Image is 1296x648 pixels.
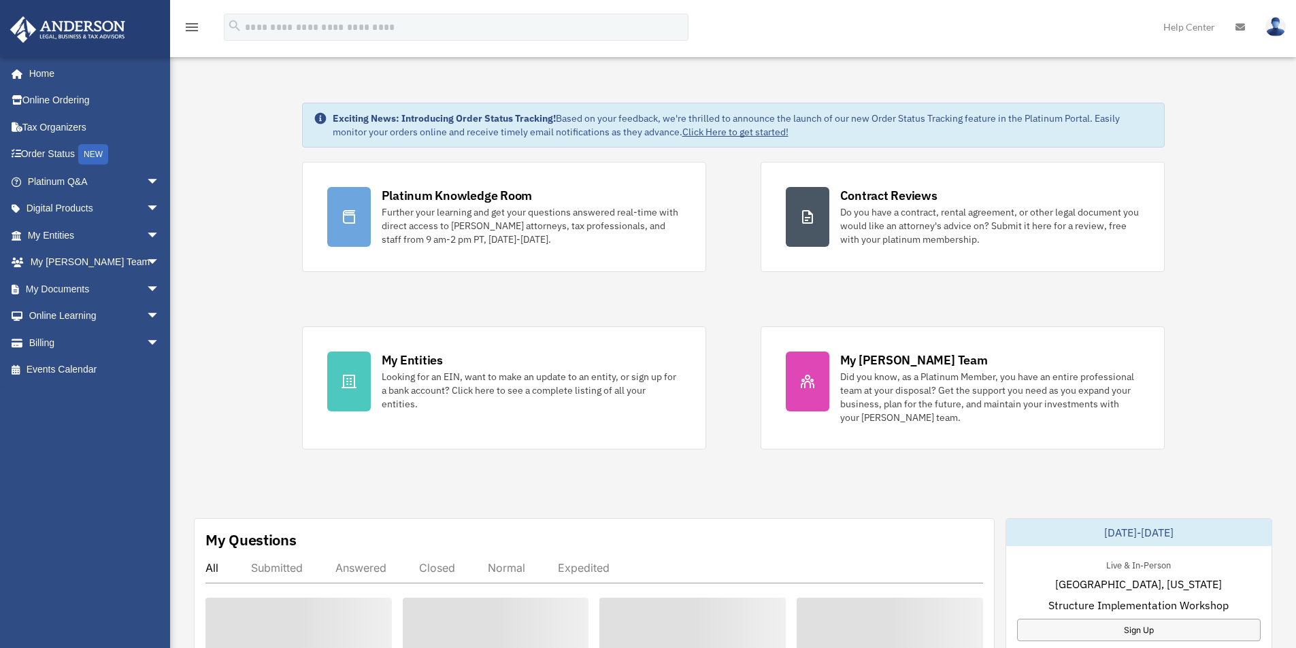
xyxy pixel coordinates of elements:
[382,187,533,204] div: Platinum Knowledge Room
[227,18,242,33] i: search
[1017,619,1261,641] a: Sign Up
[10,222,180,249] a: My Entitiesarrow_drop_down
[6,16,129,43] img: Anderson Advisors Platinum Portal
[840,187,937,204] div: Contract Reviews
[205,530,297,550] div: My Questions
[251,561,303,575] div: Submitted
[333,112,556,124] strong: Exciting News: Introducing Order Status Tracking!
[1006,519,1272,546] div: [DATE]-[DATE]
[302,162,706,272] a: Platinum Knowledge Room Further your learning and get your questions answered real-time with dire...
[10,329,180,356] a: Billingarrow_drop_down
[10,114,180,141] a: Tax Organizers
[840,352,988,369] div: My [PERSON_NAME] Team
[382,205,681,246] div: Further your learning and get your questions answered real-time with direct access to [PERSON_NAM...
[146,329,173,357] span: arrow_drop_down
[10,168,180,195] a: Platinum Q&Aarrow_drop_down
[10,195,180,222] a: Digital Productsarrow_drop_down
[146,222,173,250] span: arrow_drop_down
[10,356,180,383] a: Events Calendar
[761,326,1165,449] a: My [PERSON_NAME] Team Did you know, as a Platinum Member, you have an entire professional team at...
[302,326,706,449] a: My Entities Looking for an EIN, want to make an update to an entity, or sign up for a bank accoun...
[382,352,443,369] div: My Entities
[840,205,1140,246] div: Do you have a contract, rental agreement, or other legal document you would like an attorney's ad...
[840,370,1140,424] div: Did you know, as a Platinum Member, you have an entire professional team at your disposal? Get th...
[10,141,180,169] a: Order StatusNEW
[419,561,455,575] div: Closed
[146,195,173,223] span: arrow_drop_down
[146,168,173,196] span: arrow_drop_down
[205,561,218,575] div: All
[682,126,788,138] a: Click Here to get started!
[78,144,108,165] div: NEW
[382,370,681,411] div: Looking for an EIN, want to make an update to an entity, or sign up for a bank account? Click her...
[1048,597,1229,613] span: Structure Implementation Workshop
[10,275,180,303] a: My Documentsarrow_drop_down
[1095,557,1182,571] div: Live & In-Person
[146,303,173,330] span: arrow_drop_down
[10,249,180,276] a: My [PERSON_NAME] Teamarrow_drop_down
[1265,17,1286,37] img: User Pic
[488,561,525,575] div: Normal
[146,275,173,303] span: arrow_drop_down
[10,60,173,87] a: Home
[184,19,200,35] i: menu
[335,561,386,575] div: Answered
[10,87,180,114] a: Online Ordering
[1055,576,1222,592] span: [GEOGRAPHIC_DATA], [US_STATE]
[10,303,180,330] a: Online Learningarrow_drop_down
[333,112,1153,139] div: Based on your feedback, we're thrilled to announce the launch of our new Order Status Tracking fe...
[146,249,173,277] span: arrow_drop_down
[184,24,200,35] a: menu
[558,561,610,575] div: Expedited
[761,162,1165,272] a: Contract Reviews Do you have a contract, rental agreement, or other legal document you would like...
